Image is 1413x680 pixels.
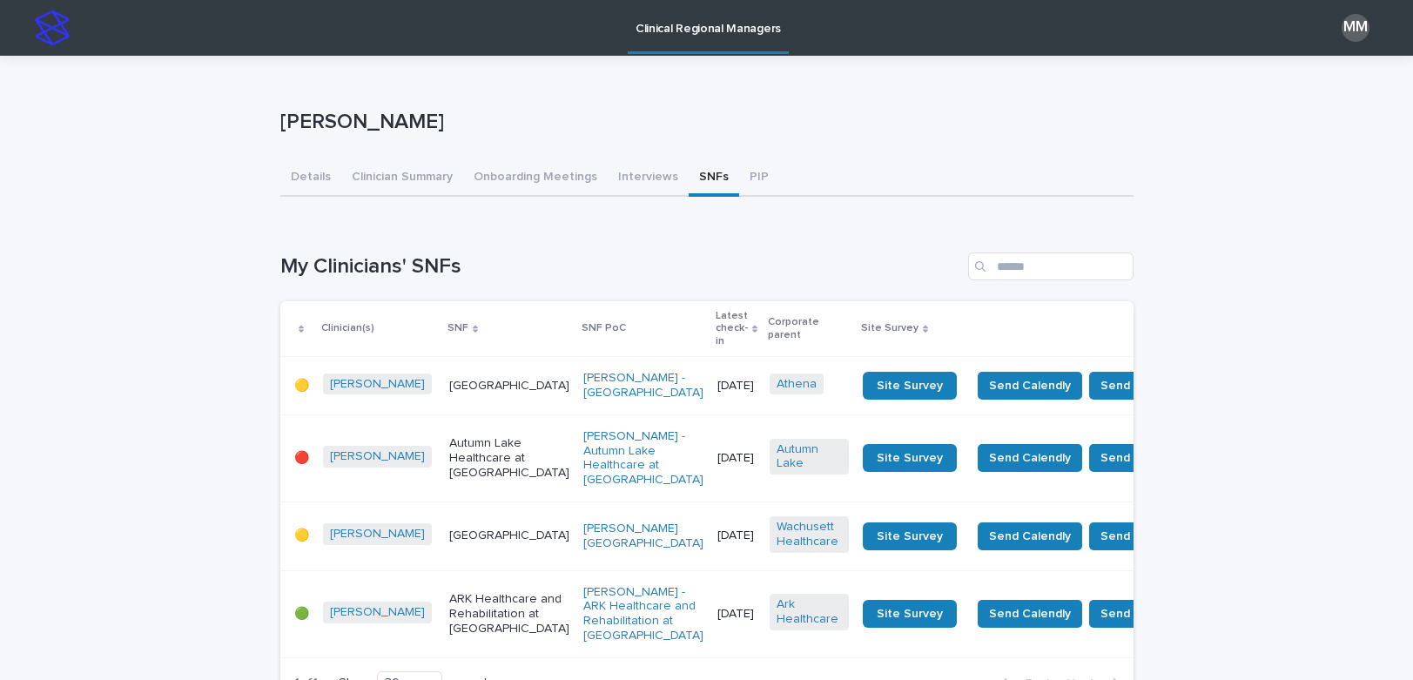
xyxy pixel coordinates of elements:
[716,306,748,351] p: Latest check-in
[978,600,1082,628] button: Send Calendly
[863,444,957,472] a: Site Survey
[280,110,1127,135] p: [PERSON_NAME]
[1342,14,1369,42] div: MM
[294,607,309,622] p: 🟢
[989,377,1071,394] span: Send Calendly
[1100,377,1173,394] span: Send Survey
[1089,444,1184,472] button: Send Survey
[608,160,689,197] button: Interviews
[863,372,957,400] a: Site Survey
[321,319,374,338] p: Clinician(s)
[1100,449,1173,467] span: Send Survey
[583,429,703,488] a: [PERSON_NAME] - Autumn Lake Healthcare at [GEOGRAPHIC_DATA]
[777,597,842,627] a: Ark Healthcare
[1089,522,1184,550] button: Send Survey
[1100,605,1173,623] span: Send Survey
[35,10,70,45] img: stacker-logo-s-only.png
[1100,528,1173,545] span: Send Survey
[463,160,608,197] button: Onboarding Meetings
[294,379,309,394] p: 🟡
[280,357,1212,415] tr: 🟡[PERSON_NAME] [GEOGRAPHIC_DATA][PERSON_NAME] - [GEOGRAPHIC_DATA] [DATE]Athena Site SurveySend Ca...
[777,442,842,472] a: Autumn Lake
[1089,600,1184,628] button: Send Survey
[777,377,817,392] a: Athena
[447,319,468,338] p: SNF
[280,570,1212,657] tr: 🟢[PERSON_NAME] ARK Healthcare and Rehabilitation at [GEOGRAPHIC_DATA][PERSON_NAME] - ARK Healthca...
[978,444,1082,472] button: Send Calendly
[717,451,756,466] p: [DATE]
[280,160,341,197] button: Details
[280,414,1212,502] tr: 🔴[PERSON_NAME] Autumn Lake Healthcare at [GEOGRAPHIC_DATA][PERSON_NAME] - Autumn Lake Healthcare ...
[717,607,756,622] p: [DATE]
[449,379,569,394] p: [GEOGRAPHIC_DATA]
[330,449,425,464] a: [PERSON_NAME]
[717,379,756,394] p: [DATE]
[989,605,1071,623] span: Send Calendly
[877,530,943,542] span: Site Survey
[330,527,425,542] a: [PERSON_NAME]
[280,502,1212,570] tr: 🟡[PERSON_NAME] [GEOGRAPHIC_DATA][PERSON_NAME][GEOGRAPHIC_DATA] [DATE]Wachusett Healthcare Site Su...
[968,252,1134,280] input: Search
[280,254,961,279] h1: My Clinicians' SNFs
[978,522,1082,550] button: Send Calendly
[582,319,626,338] p: SNF PoC
[294,451,309,466] p: 🔴
[689,160,739,197] button: SNFs
[877,380,943,392] span: Site Survey
[341,160,463,197] button: Clinician Summary
[1089,372,1184,400] button: Send Survey
[449,529,569,543] p: [GEOGRAPHIC_DATA]
[863,600,957,628] a: Site Survey
[583,371,703,401] a: [PERSON_NAME] - [GEOGRAPHIC_DATA]
[989,528,1071,545] span: Send Calendly
[583,585,703,643] a: [PERSON_NAME] - ARK Healthcare and Rehabilitation at [GEOGRAPHIC_DATA]
[877,452,943,464] span: Site Survey
[330,605,425,620] a: [PERSON_NAME]
[777,520,842,549] a: Wachusett Healthcare
[768,313,851,345] p: Corporate parent
[877,608,943,620] span: Site Survey
[717,529,756,543] p: [DATE]
[863,522,957,550] a: Site Survey
[978,372,1082,400] button: Send Calendly
[294,529,309,543] p: 🟡
[330,377,425,392] a: [PERSON_NAME]
[739,160,779,197] button: PIP
[989,449,1071,467] span: Send Calendly
[449,436,569,480] p: Autumn Lake Healthcare at [GEOGRAPHIC_DATA]
[583,522,703,551] a: [PERSON_NAME][GEOGRAPHIC_DATA]
[449,592,569,636] p: ARK Healthcare and Rehabilitation at [GEOGRAPHIC_DATA]
[861,319,918,338] p: Site Survey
